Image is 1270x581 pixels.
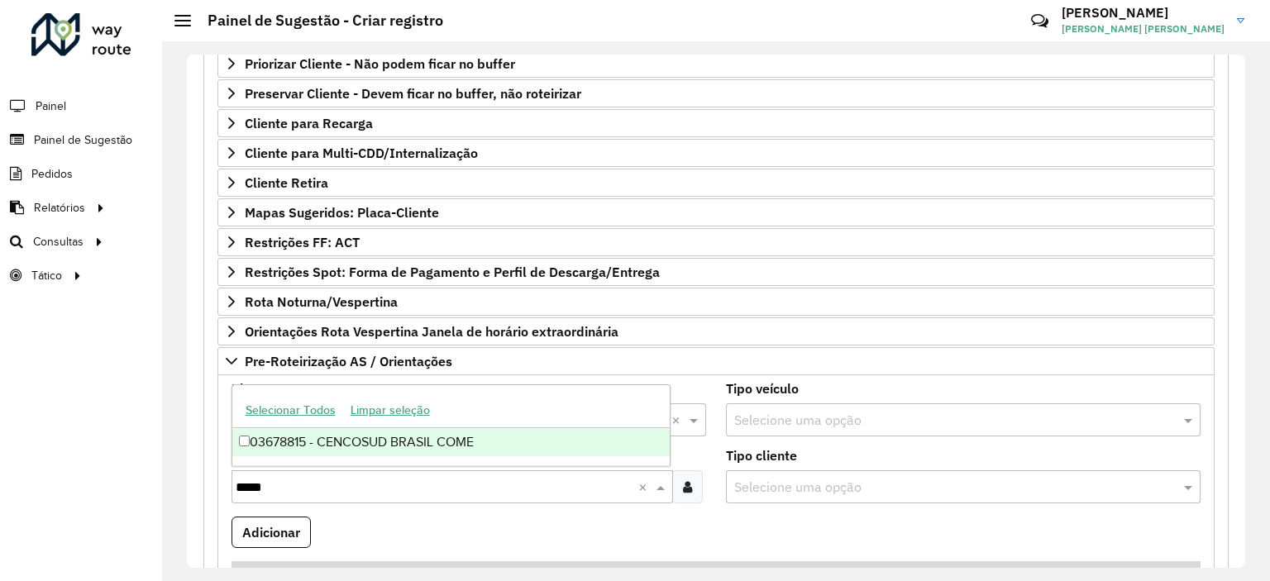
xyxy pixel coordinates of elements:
[217,109,1215,137] a: Cliente para Recarga
[343,398,437,423] button: Limpar seleção
[245,236,360,249] span: Restrições FF: ACT
[245,325,618,338] span: Orientações Rota Vespertina Janela de horário extraordinária
[232,384,671,466] ng-dropdown-panel: Options list
[36,98,66,115] span: Painel
[245,295,398,308] span: Rota Noturna/Vespertina
[31,267,62,284] span: Tático
[217,50,1215,78] a: Priorizar Cliente - Não podem ficar no buffer
[245,146,478,160] span: Cliente para Multi-CDD/Internalização
[245,117,373,130] span: Cliente para Recarga
[34,199,85,217] span: Relatórios
[217,79,1215,107] a: Preservar Cliente - Devem ficar no buffer, não roteirizar
[245,206,439,219] span: Mapas Sugeridos: Placa-Cliente
[217,258,1215,286] a: Restrições Spot: Forma de Pagamento e Perfil de Descarga/Entrega
[638,477,652,497] span: Clear all
[232,517,311,548] button: Adicionar
[217,139,1215,167] a: Cliente para Multi-CDD/Internalização
[217,169,1215,197] a: Cliente Retira
[245,265,660,279] span: Restrições Spot: Forma de Pagamento e Perfil de Descarga/Entrega
[726,379,799,398] label: Tipo veículo
[245,87,581,100] span: Preservar Cliente - Devem ficar no buffer, não roteirizar
[245,57,515,70] span: Priorizar Cliente - Não podem ficar no buffer
[1062,21,1225,36] span: [PERSON_NAME] [PERSON_NAME]
[34,131,132,149] span: Painel de Sugestão
[726,445,797,465] label: Tipo cliente
[217,198,1215,226] a: Mapas Sugeridos: Placa-Cliente
[232,428,671,456] div: 03678815 - CENCOSUD BRASIL COME
[245,355,452,368] span: Pre-Roteirização AS / Orientações
[217,288,1215,316] a: Rota Noturna/Vespertina
[217,347,1215,375] a: Pre-Roteirização AS / Orientações
[191,12,443,30] h2: Painel de Sugestão - Criar registro
[1062,5,1225,21] h3: [PERSON_NAME]
[31,165,73,183] span: Pedidos
[245,176,328,189] span: Cliente Retira
[238,398,343,423] button: Selecionar Todos
[217,317,1215,345] a: Orientações Rota Vespertina Janela de horário extraordinária
[217,228,1215,256] a: Restrições FF: ACT
[33,233,84,250] span: Consultas
[1022,3,1058,39] a: Contato Rápido
[232,379,265,398] label: Placa
[671,410,685,430] span: Clear all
